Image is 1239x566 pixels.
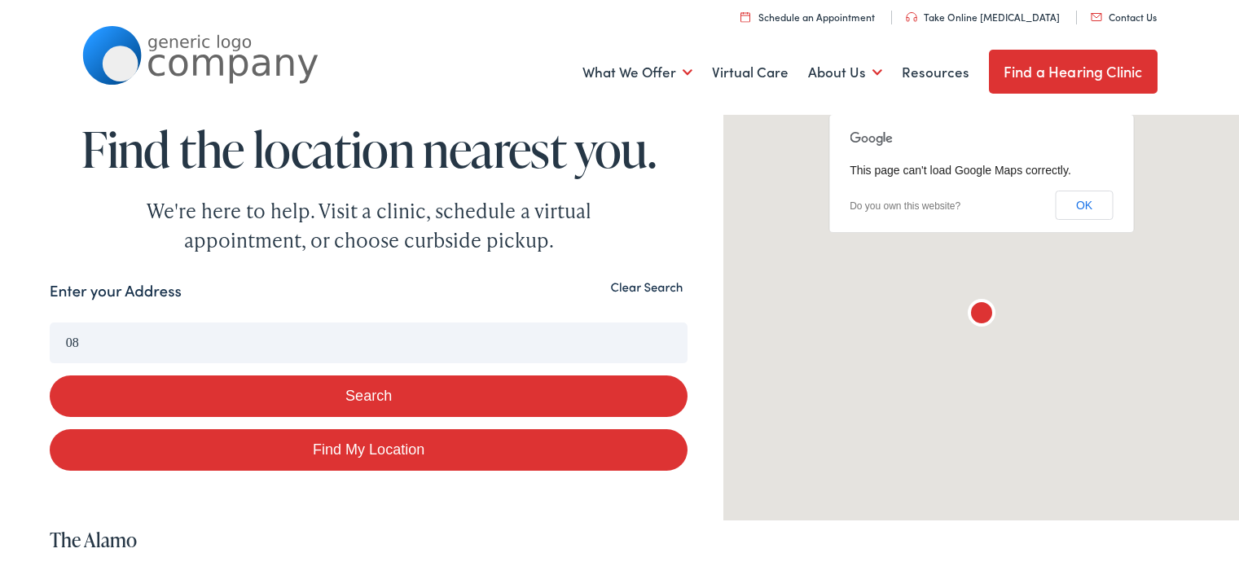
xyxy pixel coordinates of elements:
button: Search [50,375,688,417]
input: Enter your address or zip code [50,322,688,363]
img: utility icon [1091,13,1102,21]
label: Enter your Address [50,279,182,303]
h1: Find the location nearest you. [50,122,688,176]
span: This page can't load Google Maps correctly. [850,164,1071,177]
img: utility icon [740,11,750,22]
a: Take Online [MEDICAL_DATA] [906,10,1060,24]
a: Virtual Care [712,42,789,103]
a: Schedule an Appointment [740,10,875,24]
button: OK [1056,191,1113,220]
a: Contact Us [1091,10,1157,24]
a: The Alamo [50,526,137,553]
div: The Alamo [962,296,1001,335]
a: What We Offer [582,42,692,103]
a: Resources [902,42,969,103]
div: We're here to help. Visit a clinic, schedule a virtual appointment, or choose curbside pickup. [108,196,630,255]
a: Find a Hearing Clinic [989,50,1158,94]
a: Find My Location [50,429,688,471]
a: Do you own this website? [850,200,960,212]
img: utility icon [906,12,917,22]
a: About Us [808,42,882,103]
button: Clear Search [606,279,688,295]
